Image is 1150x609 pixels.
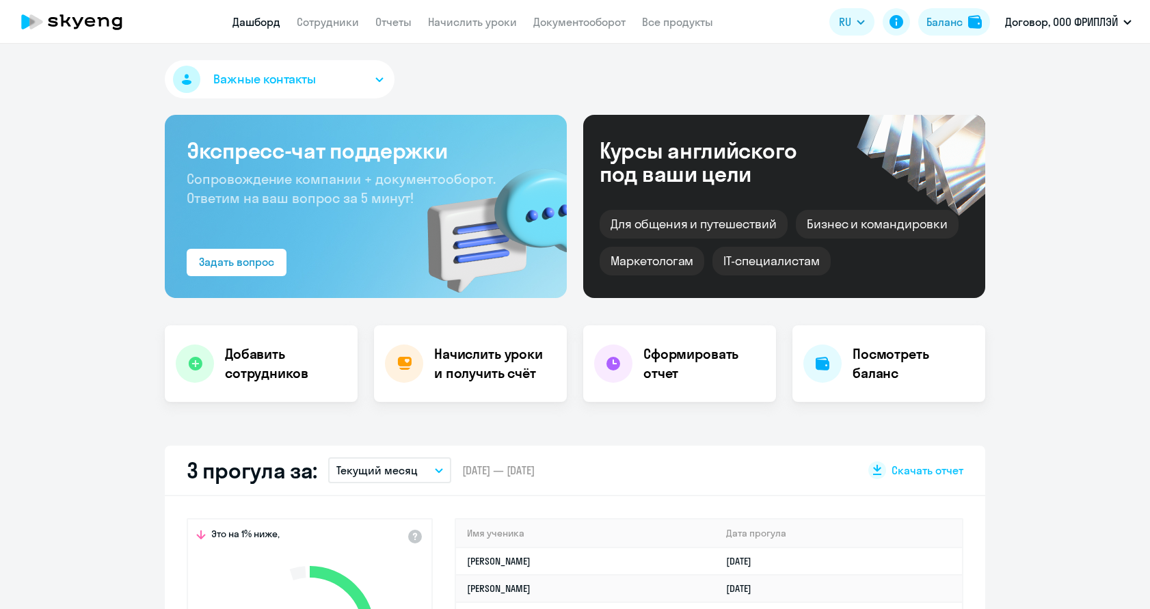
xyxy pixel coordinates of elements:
span: Важные контакты [213,70,316,88]
h4: Начислить уроки и получить счёт [434,344,553,383]
span: [DATE] — [DATE] [462,463,535,478]
div: Курсы английского под ваши цели [600,139,833,185]
img: balance [968,15,982,29]
div: Баланс [926,14,963,30]
p: Договор, ООО ФРИПЛЭЙ [1005,14,1118,30]
button: Задать вопрос [187,249,286,276]
div: Для общения и путешествий [600,210,788,239]
div: Маркетологам [600,247,704,275]
span: Сопровождение компании + документооборот. Ответим на ваш вопрос за 5 минут! [187,170,496,206]
p: Текущий месяц [336,462,418,478]
div: Задать вопрос [199,254,274,270]
a: Сотрудники [297,15,359,29]
button: Балансbalance [918,8,990,36]
img: bg-img [407,144,567,298]
a: [DATE] [726,555,762,567]
span: RU [839,14,851,30]
a: Дашборд [232,15,280,29]
th: Дата прогула [715,519,962,547]
h3: Экспресс-чат поддержки [187,137,545,164]
span: Это на 1% ниже, [211,528,280,544]
h4: Сформировать отчет [643,344,765,383]
a: [DATE] [726,582,762,595]
a: Отчеты [375,15,412,29]
button: RU [829,8,874,36]
a: Документооборот [533,15,626,29]
span: Скачать отчет [892,463,963,478]
th: Имя ученика [456,519,715,547]
a: [PERSON_NAME] [467,582,531,595]
a: Начислить уроки [428,15,517,29]
button: Договор, ООО ФРИПЛЭЙ [998,5,1138,38]
h4: Посмотреть баланс [853,344,974,383]
a: Все продукты [642,15,713,29]
button: Текущий месяц [328,457,451,483]
h2: 3 прогула за: [187,457,317,484]
h4: Добавить сотрудников [225,344,347,383]
button: Важные контакты [165,60,395,98]
div: IT-специалистам [712,247,830,275]
div: Бизнес и командировки [796,210,959,239]
a: [PERSON_NAME] [467,555,531,567]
